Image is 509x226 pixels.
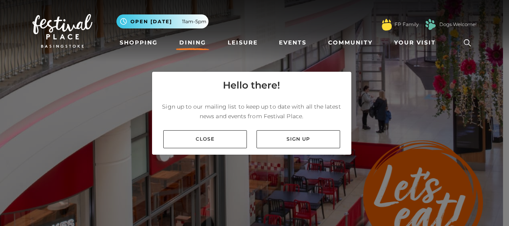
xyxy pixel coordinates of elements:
[32,14,92,48] img: Festival Place Logo
[130,18,172,25] span: Open [DATE]
[439,21,477,28] a: Dogs Welcome!
[116,35,161,50] a: Shopping
[163,130,247,148] a: Close
[257,130,340,148] a: Sign up
[391,35,443,50] a: Your Visit
[223,78,280,93] h4: Hello there!
[182,18,206,25] span: 11am-5pm
[176,35,209,50] a: Dining
[394,38,436,47] span: Your Visit
[276,35,310,50] a: Events
[224,35,261,50] a: Leisure
[325,35,376,50] a: Community
[116,14,208,28] button: Open [DATE] 11am-5pm
[395,21,419,28] a: FP Family
[158,102,345,121] p: Sign up to our mailing list to keep up to date with all the latest news and events from Festival ...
